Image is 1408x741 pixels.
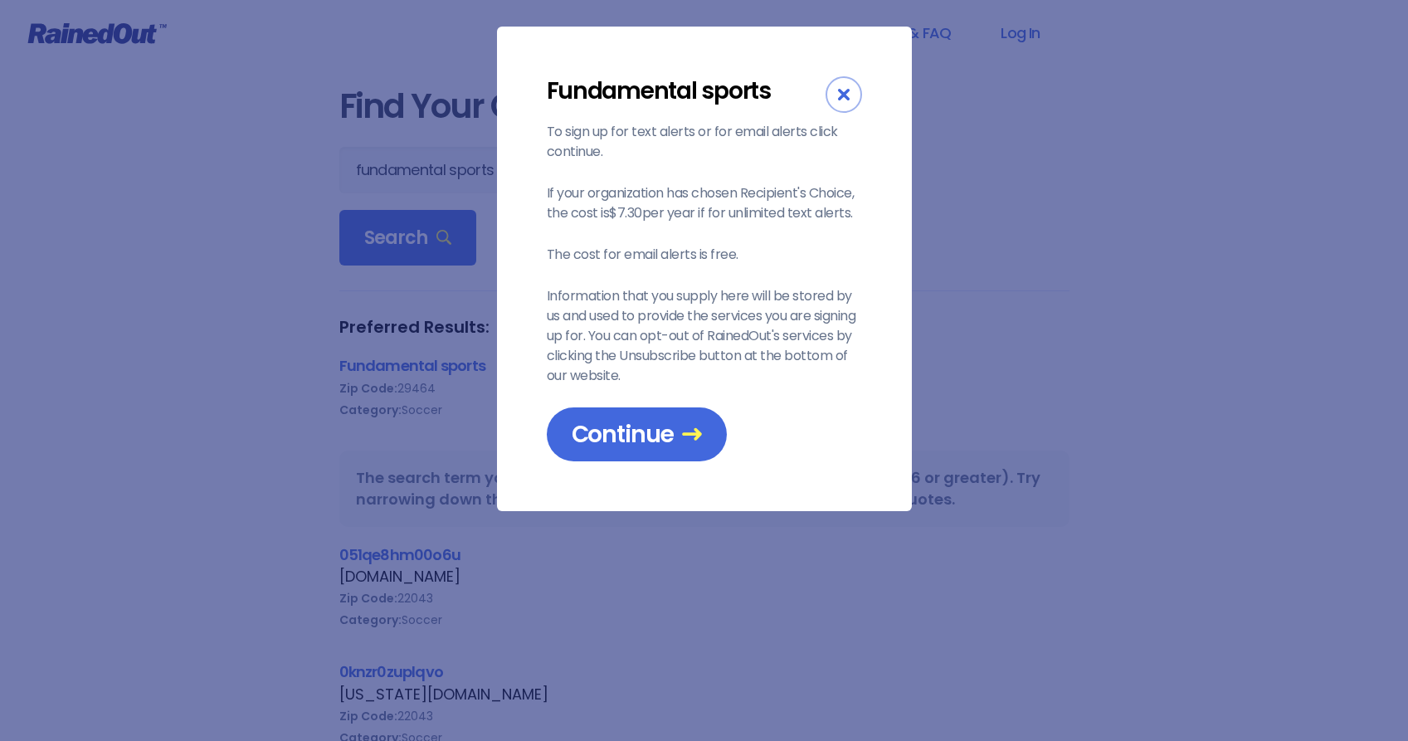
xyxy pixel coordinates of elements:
p: To sign up for text alerts or for email alerts click continue. [547,122,862,162]
p: If your organization has chosen Recipient's Choice, the cost is $7.30 per year if for unlimited t... [547,183,862,223]
span: Continue [572,420,702,449]
div: Close [826,76,862,113]
div: Fundamental sports [547,76,826,105]
p: Information that you supply here will be stored by us and used to provide the services you are si... [547,286,862,386]
p: The cost for email alerts is free. [547,245,862,265]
